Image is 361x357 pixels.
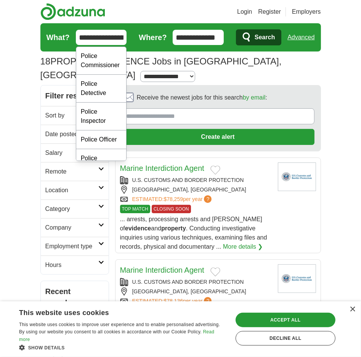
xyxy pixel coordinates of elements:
button: Search [236,29,281,45]
a: Register [258,7,281,16]
a: Date posted [41,125,109,143]
a: ESTIMATED:$78,136per year? [132,297,213,305]
div: Decline all [236,331,335,346]
label: What? [47,32,70,43]
span: ? [204,297,212,305]
a: Category [41,199,109,218]
span: Search [255,30,275,45]
div: Police Inspector [76,103,127,130]
a: U.S. CUSTOMS AND BORDER PROTECTION [132,279,244,285]
a: Marine Interdiction Agent [120,164,204,172]
img: U.S. Customs and Border Protection logo [278,162,316,191]
a: U.S. CUSTOMS AND BORDER PROTECTION [132,177,244,183]
div: Close [350,307,355,312]
div: This website uses cookies [19,306,207,317]
div: Police Detective [76,75,127,103]
img: U.S. Customs and Border Protection logo [278,264,316,293]
div: [GEOGRAPHIC_DATA], [GEOGRAPHIC_DATA] [120,288,272,296]
h2: Date posted [45,130,98,139]
h2: Company [45,223,98,232]
span: This website uses cookies to improve user experience and to enable personalised advertising. By u... [19,322,220,335]
a: by email [243,94,266,101]
div: Police [76,149,127,168]
div: Police Commissioner [76,47,127,75]
strong: evidence [125,225,151,232]
span: TOP MATCH [120,205,150,213]
h2: Location [45,186,98,195]
h2: Employment type [45,242,98,251]
h2: Recent searches [45,286,104,309]
img: Adzuna logo [40,3,105,20]
a: Advanced [287,30,314,45]
a: Location [41,181,109,199]
a: Remote [41,162,109,181]
a: Salary [41,143,109,162]
a: Marine Interdiction Agent [120,266,204,274]
span: CLOSING SOON [152,205,191,213]
a: Hours [41,256,109,274]
button: Add to favorite jobs [210,166,220,175]
span: $78,259 [164,196,183,202]
h2: Salary [45,148,98,158]
span: Show details [28,345,65,351]
h1: PROPERTY EVIDENCE Jobs in [GEOGRAPHIC_DATA], [GEOGRAPHIC_DATA] [40,56,282,80]
h2: Remote [45,167,98,176]
h2: Hours [45,261,98,270]
h2: Sort by [45,111,98,120]
a: Company [41,218,109,237]
a: Login [237,7,252,16]
span: Receive the newest jobs for this search : [137,93,267,102]
a: ESTIMATED:$78,259per year? [132,195,213,203]
h2: Category [45,204,98,214]
a: Sort by [41,106,109,125]
span: 18 [40,55,51,68]
span: ? [204,195,212,203]
a: Employers [292,7,321,16]
button: Create alert [122,129,314,145]
a: Employment type [41,237,109,256]
label: Where? [139,32,167,43]
div: Police Officer [76,130,127,149]
h2: Filter results [41,85,109,106]
button: Add to favorite jobs [210,267,220,277]
div: [GEOGRAPHIC_DATA], [GEOGRAPHIC_DATA] [120,186,272,194]
span: ... arrests, processing arrests and [PERSON_NAME] of and . Conducting investigative inquiries usi... [120,216,267,250]
strong: property [161,225,186,232]
a: More details ❯ [223,242,263,251]
div: Show details [19,344,226,351]
div: Accept all [236,313,335,327]
span: $78,136 [164,298,183,304]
